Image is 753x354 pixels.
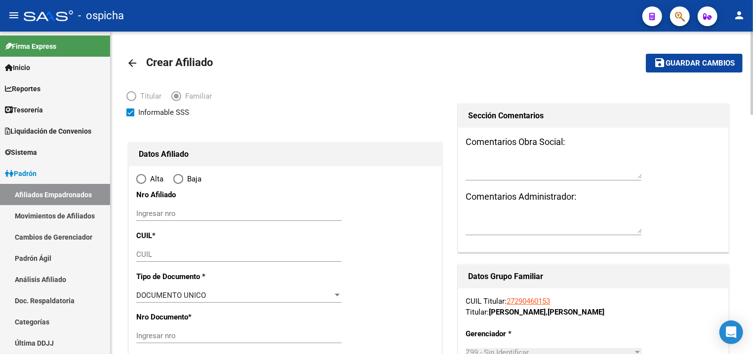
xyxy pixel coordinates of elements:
p: CUIL [136,230,226,241]
div: Open Intercom Messenger [719,320,743,344]
span: Informable SSS [138,106,189,118]
mat-icon: person [733,9,745,21]
span: Liquidación de Convenios [5,126,91,137]
div: CUIL Titular: Titular: [466,296,721,318]
h1: Datos Afiliado [139,146,432,162]
span: Crear Afiliado [146,56,213,69]
span: Familiar [181,91,212,102]
p: Gerenciador * [466,328,542,339]
h1: Datos Grupo Familiar [468,269,718,284]
span: Titular [136,91,161,102]
mat-icon: menu [8,9,20,21]
span: Tesorería [5,105,43,115]
span: Baja [183,174,201,184]
h1: Sección Comentarios [468,108,718,124]
mat-radio-group: Elija una opción [136,177,211,185]
h3: Comentarios Administrador: [466,190,721,204]
span: - ospicha [78,5,124,27]
mat-icon: save [654,57,666,69]
a: 27290460153 [507,297,550,306]
p: Nro Afiliado [136,189,226,200]
button: Guardar cambios [646,54,743,72]
mat-radio-group: Elija una opción [126,94,222,103]
span: Reportes [5,83,40,94]
span: DOCUMENTO UNICO [136,291,206,300]
span: Inicio [5,62,30,73]
span: , [546,308,548,317]
p: Tipo de Documento * [136,271,226,282]
span: Firma Express [5,41,56,52]
h3: Comentarios Obra Social: [466,135,721,149]
span: Padrón [5,168,37,179]
span: Sistema [5,147,37,158]
mat-icon: arrow_back [126,57,138,69]
span: Alta [146,174,163,184]
p: Nro Documento [136,312,226,322]
strong: [PERSON_NAME] [PERSON_NAME] [489,308,604,317]
span: Guardar cambios [666,59,735,68]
